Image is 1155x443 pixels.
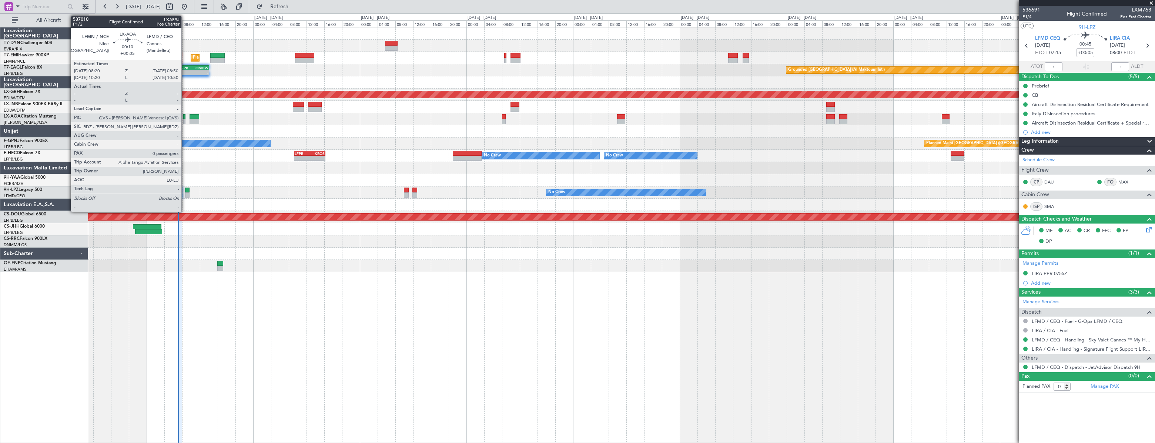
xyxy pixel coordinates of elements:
input: --:-- [1045,62,1062,71]
a: CS-RRCFalcon 900LX [4,237,47,241]
a: LFMD / CEQ - Dispatch - JetAdvisor Dispatch 9H [1032,364,1141,370]
div: LFPB [180,66,194,70]
a: OE-FNPCitation Mustang [4,261,56,265]
span: [DATE] [1035,42,1050,49]
a: LFPB/LBG [4,144,23,150]
div: 04:00 [271,20,289,27]
a: FCBB/BZV [4,181,23,186]
div: Add new [1031,280,1151,286]
span: 00:45 [1079,41,1091,48]
span: AC [1065,227,1071,235]
a: SMA [1044,203,1061,210]
div: 16:00 [644,20,662,27]
span: ELDT [1124,49,1135,57]
div: - [194,70,208,75]
div: Prebrief [1032,83,1049,89]
span: 536691 [1022,6,1040,14]
div: LIRA PPR 0755Z [1032,270,1067,277]
div: Italy Disinsection procedures [1032,110,1095,117]
div: 04:00 [164,20,182,27]
div: 08:00 [289,20,307,27]
a: F-GPNJFalcon 900EX [4,139,48,143]
span: Flight Crew [1021,166,1049,175]
div: 20:00 [876,20,893,27]
div: [DATE] - [DATE] [894,15,923,21]
a: Manage Services [1022,298,1059,306]
span: 07:15 [1049,49,1061,57]
button: All Aircraft [8,14,80,26]
div: - [310,156,325,161]
div: 16:00 [111,20,129,27]
span: F-GPNJ [4,139,20,143]
a: LFPB/LBG [4,218,23,223]
span: DP [1045,238,1052,245]
div: [DATE] - [DATE] [681,15,709,21]
span: LX-AOA [4,114,21,119]
a: Manage PAX [1091,383,1119,390]
div: [DATE] - [DATE] [361,15,389,21]
div: 20:00 [555,20,573,27]
div: 00:00 [680,20,697,27]
span: Dispatch To-Dos [1021,73,1059,81]
div: 12:00 [626,20,644,27]
span: (5/5) [1128,73,1139,80]
div: 00:00 [360,20,378,27]
span: ATOT [1031,63,1043,70]
span: Services [1021,288,1041,297]
span: All Aircraft [19,18,78,23]
div: Aircraft Disinsection Residual Certificate Requirement [1032,101,1149,108]
div: No Crew [484,150,501,161]
div: 04:00 [484,20,502,27]
div: 12:00 [733,20,751,27]
a: DAU [1044,179,1061,185]
span: FFC [1102,227,1111,235]
span: ALDT [1131,63,1143,70]
span: FP [1123,227,1128,235]
a: LIRA / CIA - Fuel [1032,327,1068,334]
a: 9H-LPZLegacy 500 [4,188,42,192]
div: 20:00 [982,20,1000,27]
div: No Crew [548,187,565,198]
div: 08:00 [715,20,733,27]
div: Flight Confirmed [1067,10,1107,18]
div: FO [1104,178,1116,186]
div: 04:00 [697,20,715,27]
div: [DATE] - [DATE] [90,15,118,21]
div: LFPB [295,151,310,156]
div: - [180,70,194,75]
div: 12:00 [840,20,858,27]
div: 20:00 [129,20,147,27]
a: T7-EAGLFalcon 8X [4,65,42,70]
span: CS-RRC [4,237,20,241]
div: 00:00 [466,20,484,27]
label: Planned PAX [1022,383,1050,390]
span: Crew [1021,146,1034,155]
a: EHAM/AMS [4,267,26,272]
span: CS-DOU [4,212,21,216]
div: [DATE] - [DATE] [1001,15,1030,21]
span: Pax [1021,372,1030,381]
span: LX-INB [4,102,18,106]
span: T7-EMI [4,53,18,57]
span: Dispatch Checks and Weather [1021,215,1092,224]
div: 16:00 [858,20,876,27]
a: EDLW/DTM [4,108,26,113]
span: (3/3) [1128,288,1139,296]
span: CR [1084,227,1090,235]
div: Planned Maint [GEOGRAPHIC_DATA] ([GEOGRAPHIC_DATA]) [926,138,1043,149]
div: ISP [1030,202,1042,211]
span: LX-GBH [4,90,20,94]
div: 08:00 [609,20,626,27]
a: MAX [1118,179,1135,185]
div: 20:00 [662,20,680,27]
div: 08:00 [182,20,200,27]
a: LFMN/NCE [4,59,26,64]
span: Permits [1021,249,1039,258]
a: T7-DYNChallenger 604 [4,41,52,45]
div: Aircraft Disinsection Residual Certificate + Special request [1032,120,1151,126]
div: KBOS [310,151,325,156]
input: Trip Number [23,1,65,12]
span: Others [1021,354,1038,363]
a: LFPB/LBG [4,71,23,76]
div: [DATE] - [DATE] [254,15,283,21]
